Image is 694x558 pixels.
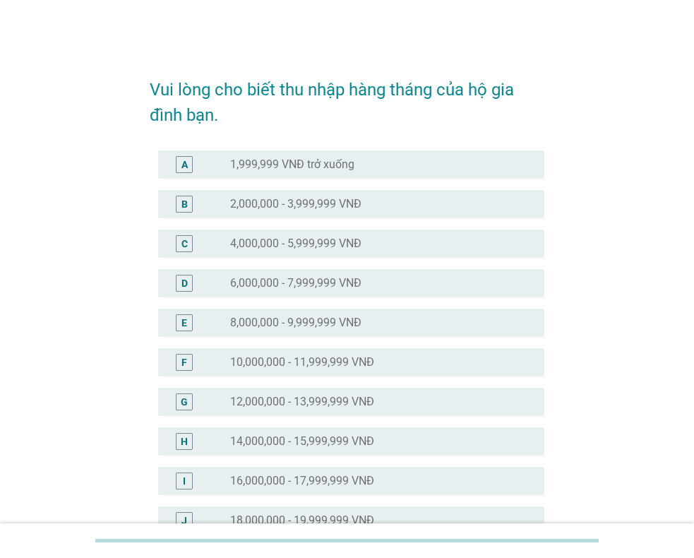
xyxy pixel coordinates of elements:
[230,395,374,409] label: 12,000,000 - 13,999,999 VNĐ
[183,473,186,488] div: I
[230,474,374,488] label: 16,000,000 - 17,999,999 VNĐ
[181,315,187,330] div: E
[230,434,374,449] label: 14,000,000 - 15,999,999 VNĐ
[150,63,544,128] h2: Vui lòng cho biết thu nhập hàng tháng của hộ gia đình bạn.
[181,196,188,211] div: B
[181,394,188,409] div: G
[181,157,188,172] div: A
[230,276,361,290] label: 6,000,000 - 7,999,999 VNĐ
[181,236,188,251] div: C
[181,355,187,369] div: F
[181,513,187,528] div: J
[230,316,361,330] label: 8,000,000 - 9,999,999 VNĐ
[230,237,361,251] label: 4,000,000 - 5,999,999 VNĐ
[230,197,361,211] label: 2,000,000 - 3,999,999 VNĐ
[181,275,188,290] div: D
[230,355,374,369] label: 10,000,000 - 11,999,999 VNĐ
[181,434,188,449] div: H
[230,158,354,172] label: 1,999,999 VNĐ trở xuống
[230,514,374,528] label: 18,000,000 - 19,999,999 VNĐ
